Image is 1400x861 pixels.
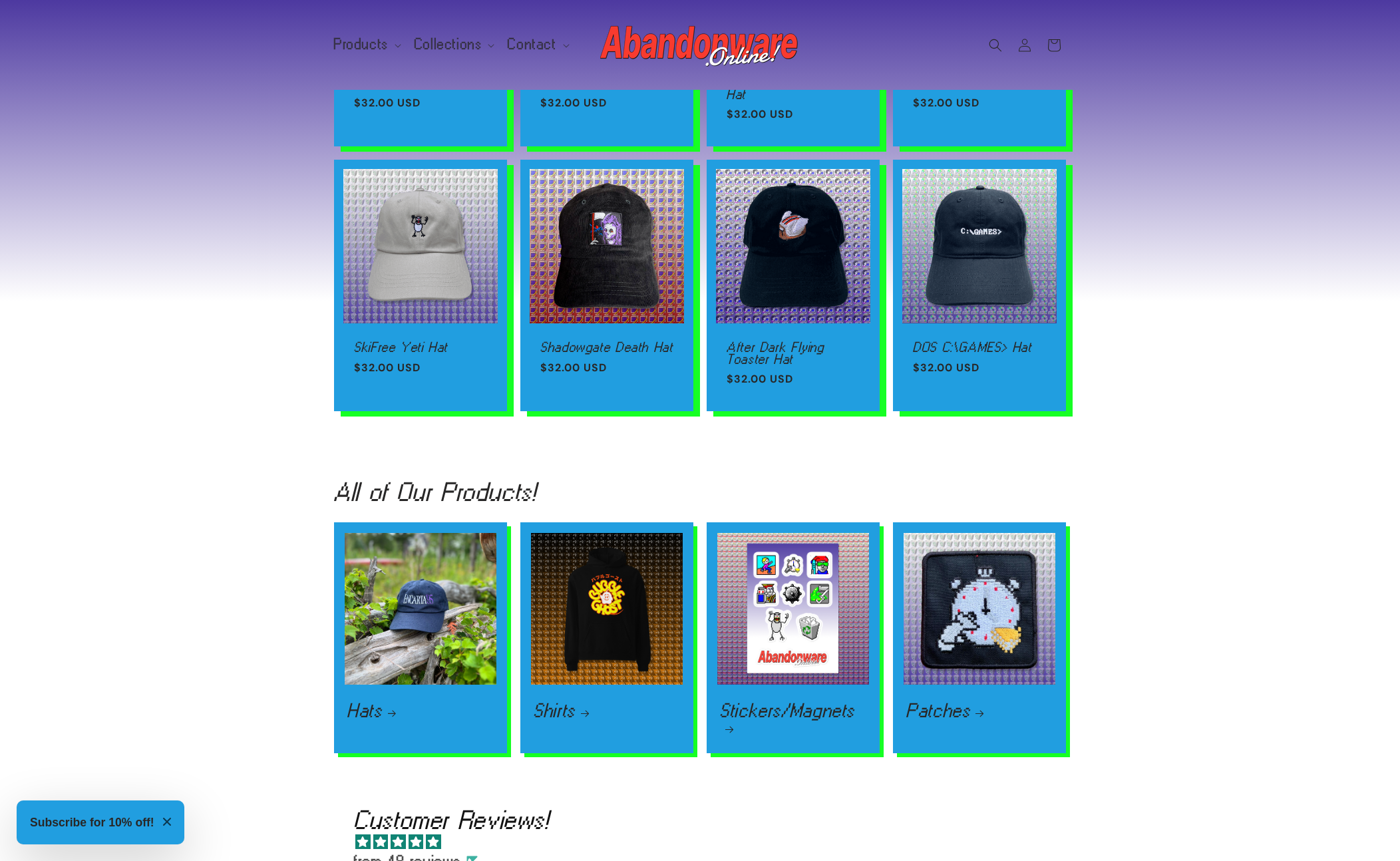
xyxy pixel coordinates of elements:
span: Contact [508,39,556,51]
summary: Collections [407,31,500,59]
img: Abandonware [600,19,800,72]
a: Shirts [534,703,680,719]
a: After Dark Flying Toaster Hat [727,341,860,365]
a: Shadowgate Death Hat [540,341,673,353]
a: SkiFree Yeti Hat [354,341,487,353]
h2: All of Our Products! [334,481,537,502]
summary: Search [981,31,1010,60]
summary: Products [326,31,407,59]
a: Hats [347,703,494,719]
a: Patches [906,703,1053,719]
h2: Customer Reviews! [354,809,1059,830]
span: 4.96 stars [354,830,1059,852]
span: Collections [415,39,482,51]
summary: Contact [500,31,574,59]
a: Abandonware [596,13,805,77]
a: Netscape Navigator Hat [727,77,860,100]
a: DOS C:\GAMES> Hat [913,341,1046,353]
a: Stickers/Magnets [720,703,866,735]
span: Products [334,39,389,51]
